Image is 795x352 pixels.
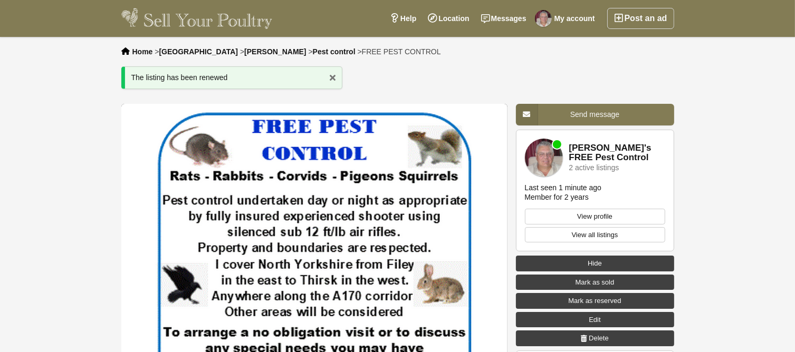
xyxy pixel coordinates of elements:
a: Mark as sold [516,275,674,290]
span: Edit [589,315,600,325]
span: Delete [589,333,609,344]
div: Member is online [553,140,561,149]
a: Pest control [313,47,356,56]
span: FREE PEST CONTROL [362,47,441,56]
a: [PERSON_NAME] [244,47,306,56]
a: Messages [475,8,532,29]
a: Home [132,47,153,56]
img: Alan's FREE Pest Control [535,10,552,27]
a: x [325,70,341,85]
a: Send message [516,104,674,125]
img: Alan's FREE Pest Control [525,139,563,177]
a: View all listings [525,227,665,243]
div: Member for 2 years [525,192,589,202]
a: My account [532,8,601,29]
a: Edit [516,312,674,328]
div: The listing has been renewed [121,66,342,89]
li: > [155,47,238,56]
img: Sell Your Poultry [121,8,273,29]
li: > [240,47,306,56]
a: Hide [516,256,674,271]
a: [PERSON_NAME]'s FREE Pest Control [569,143,665,163]
li: > [309,47,356,56]
span: Send message [570,110,619,119]
a: Location [422,8,475,29]
a: Help [384,8,422,29]
div: 2 active listings [569,164,619,172]
a: Post an ad [607,8,674,29]
a: Delete [516,330,674,346]
div: Last seen 1 minute ago [525,183,602,192]
a: View profile [525,209,665,224]
a: Mark as reserved [516,293,674,309]
a: [GEOGRAPHIC_DATA] [159,47,238,56]
li: > [358,47,441,56]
